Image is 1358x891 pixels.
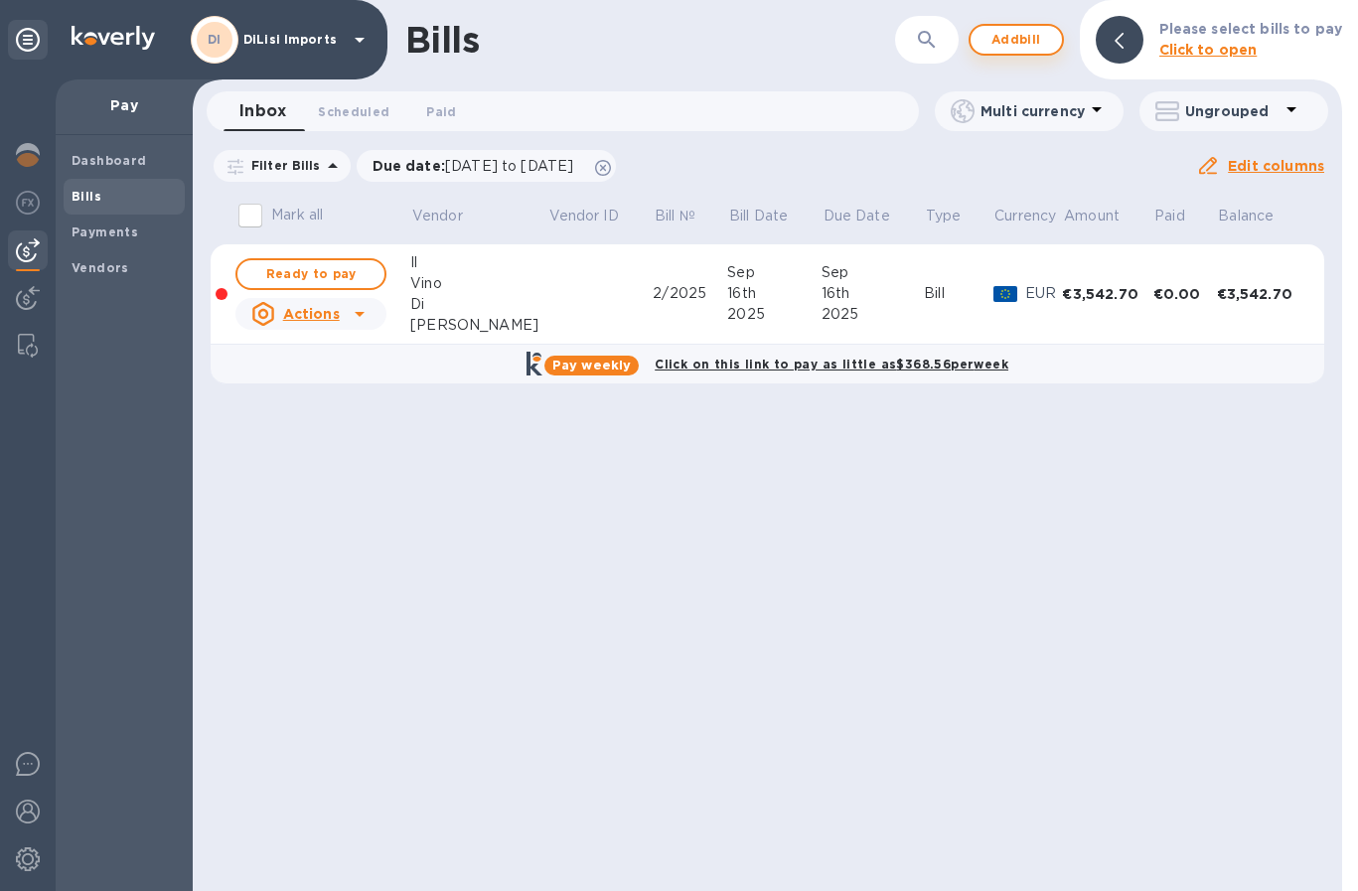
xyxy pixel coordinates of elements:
[426,101,456,122] span: Paid
[412,206,463,226] p: Vendor
[824,206,916,226] span: Due Date
[552,358,631,372] b: Pay weekly
[969,24,1064,56] button: Addbill
[72,153,147,168] b: Dashboard
[412,206,489,226] span: Vendor
[727,262,822,283] div: Sep
[924,283,992,304] div: Bill
[655,357,1008,371] b: Click on this link to pay as little as $368.56 per week
[1064,206,1120,226] p: Amount
[243,157,321,174] p: Filter Bills
[1154,206,1185,226] p: Paid
[1159,42,1258,58] b: Click to open
[72,189,101,204] b: Bills
[729,206,814,226] span: Bill Date
[1228,158,1324,174] u: Edit columns
[1185,101,1280,121] p: Ungrouped
[208,32,222,47] b: DI
[318,101,389,122] span: Scheduled
[271,205,323,225] p: Mark all
[981,101,1085,121] p: Multi currency
[1159,21,1342,37] b: Please select bills to pay
[410,252,547,273] div: Il
[727,283,822,304] div: 16th
[727,304,822,325] div: 2025
[926,206,962,226] p: Type
[994,206,1056,226] p: Currency
[235,258,386,290] button: Ready to pay
[822,283,924,304] div: 16th
[653,283,727,304] div: 2/2025
[239,97,286,125] span: Inbox
[8,20,48,60] div: Unpin categories
[72,260,129,275] b: Vendors
[824,206,890,226] p: Due Date
[1064,206,1145,226] span: Amount
[243,33,343,47] p: DiLisi Imports
[1218,206,1299,226] span: Balance
[283,306,340,322] u: Actions
[1154,206,1211,226] span: Paid
[16,191,40,215] img: Foreign exchange
[822,304,924,325] div: 2025
[72,224,138,239] b: Payments
[1217,284,1307,304] div: €3,542.70
[1218,206,1274,226] p: Balance
[549,206,645,226] span: Vendor ID
[986,28,1046,52] span: Add bill
[405,19,479,61] h1: Bills
[373,156,584,176] p: Due date :
[410,294,547,315] div: Di
[655,206,695,226] p: Bill №
[72,26,155,50] img: Logo
[445,158,573,174] span: [DATE] to [DATE]
[410,273,547,294] div: Vino
[410,315,547,336] div: [PERSON_NAME]
[549,206,619,226] p: Vendor ID
[822,262,924,283] div: Sep
[72,95,177,115] p: Pay
[1062,284,1152,304] div: €3,542.70
[926,206,987,226] span: Type
[729,206,788,226] p: Bill Date
[1025,283,1063,304] p: EUR
[357,150,617,182] div: Due date:[DATE] to [DATE]
[655,206,721,226] span: Bill №
[253,262,369,286] span: Ready to pay
[1153,284,1217,304] div: €0.00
